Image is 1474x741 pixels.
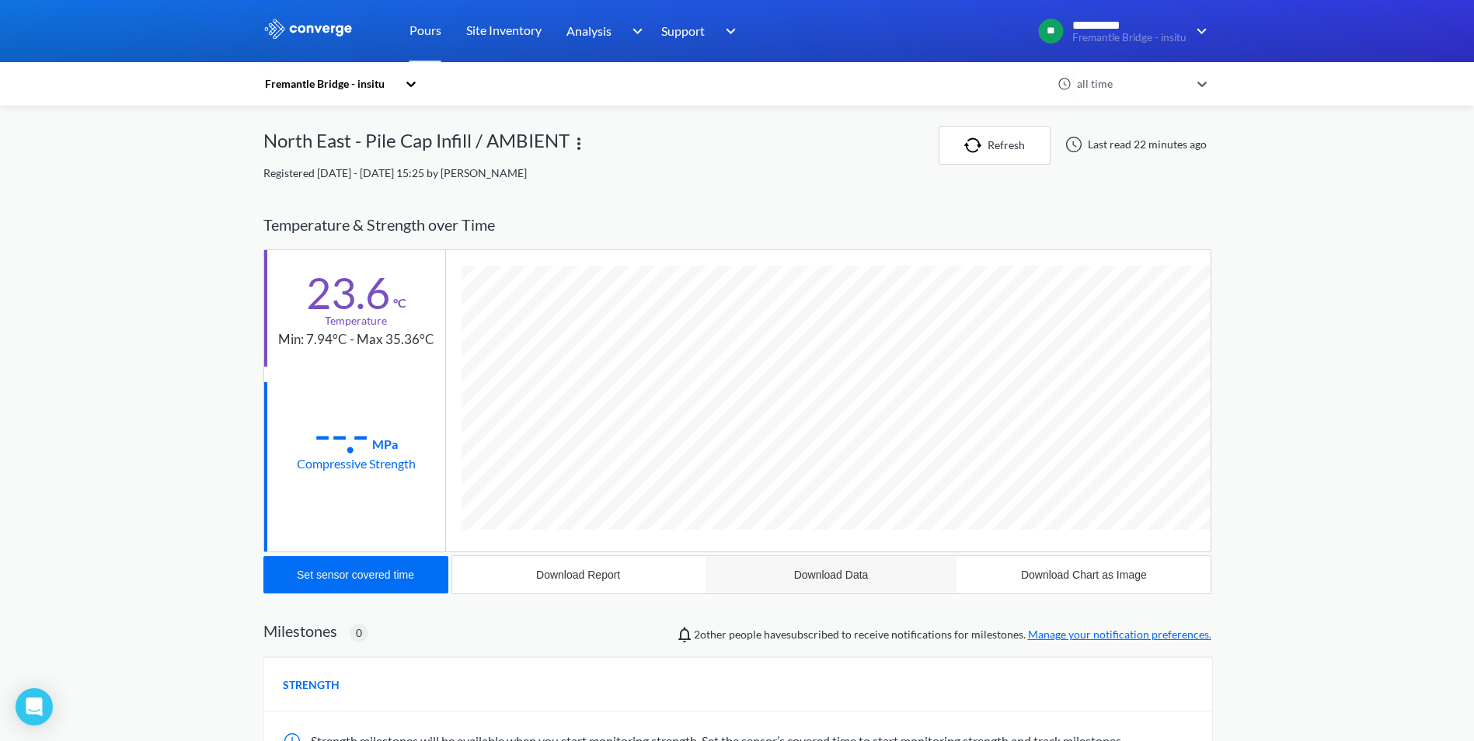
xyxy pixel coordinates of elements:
span: STRENGTH [283,677,340,694]
img: icon-refresh.svg [964,137,988,153]
div: Last read 22 minutes ago [1057,135,1211,154]
span: 0 [356,624,362,642]
img: more.svg [570,134,588,153]
span: Fremantle Bridge - insitu [1072,32,1187,43]
img: notifications-icon.svg [675,625,694,644]
button: Download Chart as Image [957,556,1210,593]
div: Set sensor covered time [297,569,414,581]
img: downArrow.svg [716,22,740,40]
div: Fremantle Bridge - insitu [263,75,397,92]
img: downArrow.svg [1187,22,1211,40]
div: --.- [314,415,369,454]
a: Manage your notification preferences. [1028,628,1211,641]
div: North East - Pile Cap Infill / AMBIENT [263,126,570,165]
div: Download Data [794,569,869,581]
span: Luke Thompson, Michael Heathwood [694,628,727,641]
h2: Milestones [263,621,337,640]
span: Analysis [566,21,612,40]
img: downArrow.svg [622,22,646,40]
span: Support [661,21,705,40]
div: Temperature & Strength over Time [263,200,1211,249]
span: Registered [DATE] - [DATE] 15:25 by [PERSON_NAME] [263,166,527,179]
button: Set sensor covered time [263,556,448,593]
div: Temperature [325,312,387,329]
span: people have subscribed to receive notifications for milestones. [694,626,1211,643]
button: Refresh [939,126,1051,165]
div: Min: 7.94°C - Max 35.36°C [278,329,434,350]
button: Download Report [452,556,705,593]
div: 23.6 [306,273,390,312]
img: icon-clock.svg [1058,77,1072,91]
img: logo_ewhite.svg [263,19,354,39]
div: Compressive Strength [297,454,416,473]
div: Download Report [536,569,620,581]
button: Download Data [705,556,957,593]
div: Open Intercom Messenger [16,688,53,725]
div: all time [1073,75,1190,92]
div: Download Chart as Image [1021,569,1147,581]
